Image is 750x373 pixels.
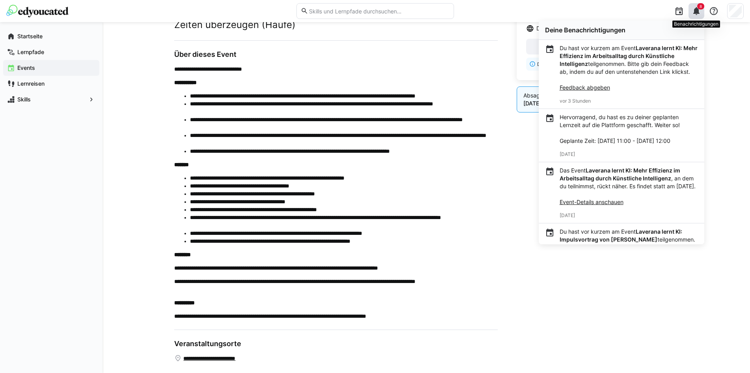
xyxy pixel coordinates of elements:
[523,92,672,99] p: Absage möglich bis
[560,45,698,67] strong: Laverana lernt KI: Mehr Effizienz im Arbeitsalltag durch Künstliche Intelligenz
[560,167,698,206] p: Das Event , an dem du teilnimmst, rückt näher. Es findet statt am [DATE].
[526,39,669,54] button: Warteliste verlassen
[560,212,575,218] span: [DATE]
[523,99,672,107] p: [DATE]
[174,339,498,348] h3: Veranstaltungsorte
[560,98,591,104] span: vor 3 Stunden
[545,26,698,34] div: Deine Benachrichtigungen
[700,4,702,9] span: 8
[560,167,680,182] strong: Laverana lernt KI: Mehr Effizienz im Arbeitsalltag durch Künstliche Intelligenz
[560,84,610,91] a: Feedback abgeben
[560,113,698,145] p: Hervorragend, du hast es zu deiner geplanten Lernzeit auf die Plattform geschafft. Weiter so! Gep...
[672,21,720,28] div: Benachrichtigungen
[560,44,698,92] p: Du hast vor kurzem am Event teilgenommen. Bitte gib dein Feedback ab, indem du auf den untenstehe...
[560,228,698,275] p: Du hast vor kurzem am Event teilgenommen. Bitte gib dein Feedback ab, indem du auf den untenstehe...
[536,24,558,32] span: Deutsch
[560,199,623,205] a: Event-Details anschauen
[174,50,498,59] h3: Über dieses Event
[308,7,449,15] input: Skills und Lernpfade durchsuchen…
[560,151,575,157] span: [DATE]
[537,61,664,67] p: Du bist auf der Warteliste für dieses Event.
